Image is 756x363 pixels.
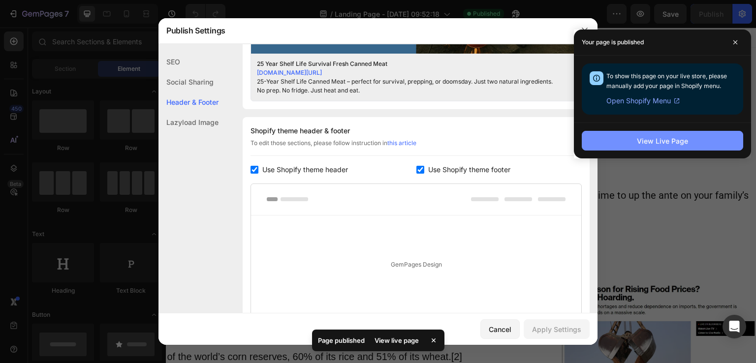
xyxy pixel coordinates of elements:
button: Cancel [480,319,520,339]
div: Shopify theme header & footer [251,125,582,137]
div: View live page [369,333,425,347]
div: SEO [158,52,219,72]
div: Publish Settings [158,18,572,43]
div: Open Intercom Messenger [723,315,746,338]
button: View Live Page [582,131,743,151]
div: Header & Footer [158,92,219,112]
strong: China's Hoarding Food [1,210,201,230]
div: Lazyload Image [158,112,219,132]
span: Use Shopify theme footer [428,164,510,176]
a: [DOMAIN_NAME][URL] [257,69,322,76]
p: With 5 major threats looming that could have a devastating impact on the world’s food supply. It’... [1,159,590,194]
p: Even the mainstream media is covering the fact that China’s hoarding food. [1,267,387,285]
div: View Live Page [637,136,688,146]
div: 25-Year Shelf Life Canned Meat – perfect for survival, prepping, or doomsday. Just two natural in... [257,77,560,95]
div: Cancel [489,324,511,334]
span: Open Shopify Menu [606,95,671,107]
strong: Why You Need to Prepare Your Family Now [114,72,477,92]
div: Social Sharing [158,72,219,92]
p: Major Food Security Threat #1: China has a stranglehold on the world’s food reserves. [1,249,387,267]
p: Just look at this headline from Bloomberg [1]: [1,285,387,302]
p: 2025 is shaping up to be a pivotal year for food security. [1,141,590,159]
div: GemPages Design [251,215,581,314]
button: Apply Settings [524,319,590,339]
p: Alarm bells should be sounding… [1,123,590,141]
a: this article [387,139,416,147]
p: Your page is published [582,37,644,47]
span: Use Shopify theme header [262,164,348,176]
p: As a matter of fact, the U.S. Department of Agriculture says China ALREADY has 69% of the world’s... [1,302,387,338]
div: Apply Settings [532,324,581,334]
p: Page published [318,335,365,345]
div: To edit those sections, please follow instruction in [251,139,582,156]
span: To show this page on your live store, please manually add your page in Shopify menu. [606,72,727,90]
div: 25 Year Shelf Life Survival Fresh Canned Meat [257,60,560,68]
